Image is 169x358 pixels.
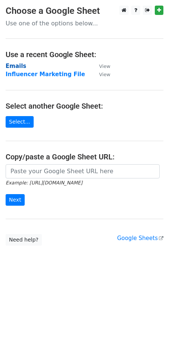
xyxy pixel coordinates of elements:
input: Paste your Google Sheet URL here [6,164,160,178]
a: View [92,63,110,69]
h4: Use a recent Google Sheet: [6,50,163,59]
h4: Select another Google Sheet: [6,102,163,110]
a: Influencer Marketing File [6,71,85,78]
input: Next [6,194,25,206]
h3: Choose a Google Sheet [6,6,163,16]
a: Select... [6,116,34,128]
a: Emails [6,63,26,69]
h4: Copy/paste a Google Sheet URL: [6,152,163,161]
a: View [92,71,110,78]
small: View [99,63,110,69]
small: View [99,72,110,77]
p: Use one of the options below... [6,19,163,27]
a: Google Sheets [117,235,163,242]
small: Example: [URL][DOMAIN_NAME] [6,180,82,186]
a: Need help? [6,234,42,246]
